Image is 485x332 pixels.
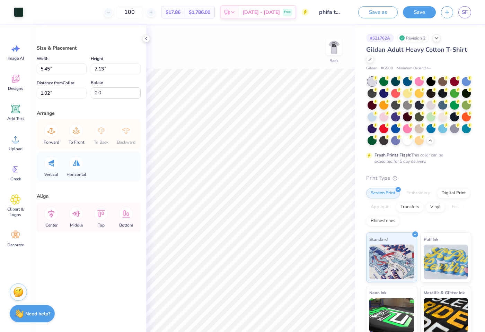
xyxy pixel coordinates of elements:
span: To Front [69,139,84,145]
span: Neon Ink [369,289,386,296]
div: Print Type [366,174,471,182]
span: Center [45,222,58,228]
div: Foil [447,202,464,212]
span: Add Text [7,116,24,121]
span: Designs [8,86,23,91]
label: Distance from Collar [37,79,74,87]
div: Size & Placement [37,44,141,52]
span: Greek [10,176,21,182]
input: Untitled Design [314,5,348,19]
div: Screen Print [366,188,400,198]
span: Standard [369,236,388,243]
strong: Fresh Prints Flash: [374,152,411,158]
strong: Need help? [25,310,50,317]
div: Applique [366,202,394,212]
span: Forward [44,139,59,145]
button: Save [403,6,436,18]
span: Bottom [119,222,133,228]
span: SF [462,8,468,16]
span: Horizontal [67,172,86,177]
div: Align [37,193,141,200]
span: Decorate [7,242,24,248]
img: Puff Ink [424,245,468,279]
div: Back [329,58,338,64]
span: Vertical [44,172,58,177]
span: Image AI [8,56,24,61]
span: Metallic & Glitter Ink [424,289,465,296]
span: Minimum Order: 24 + [397,66,431,71]
span: # G500 [381,66,393,71]
span: Free [284,10,291,15]
button: Save as [358,6,398,18]
span: [DATE] - [DATE] [242,9,280,16]
div: Embroidery [402,188,435,198]
span: Gildan Adult Heavy Cotton T-Shirt [366,45,467,54]
div: This color can be expedited for 5 day delivery. [374,152,460,164]
span: Puff Ink [424,236,438,243]
div: Rhinestones [366,216,400,226]
label: Height [91,54,103,63]
img: Back [327,40,341,54]
span: Upload [9,146,23,152]
div: Revision 2 [397,34,429,42]
div: Vinyl [426,202,445,212]
span: Middle [70,222,83,228]
a: SF [458,6,471,18]
label: Rotate [91,78,103,87]
span: Clipart & logos [4,206,27,218]
div: Arrange [37,110,141,117]
span: Gildan [366,66,377,71]
label: Width [37,54,48,63]
span: $1,786.00 [189,9,210,16]
img: Standard [369,245,414,279]
div: Digital Print [437,188,470,198]
div: # 521762A [366,34,394,42]
span: Top [98,222,105,228]
input: – – [116,6,143,18]
span: $17.86 [166,9,180,16]
div: Transfers [396,202,424,212]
